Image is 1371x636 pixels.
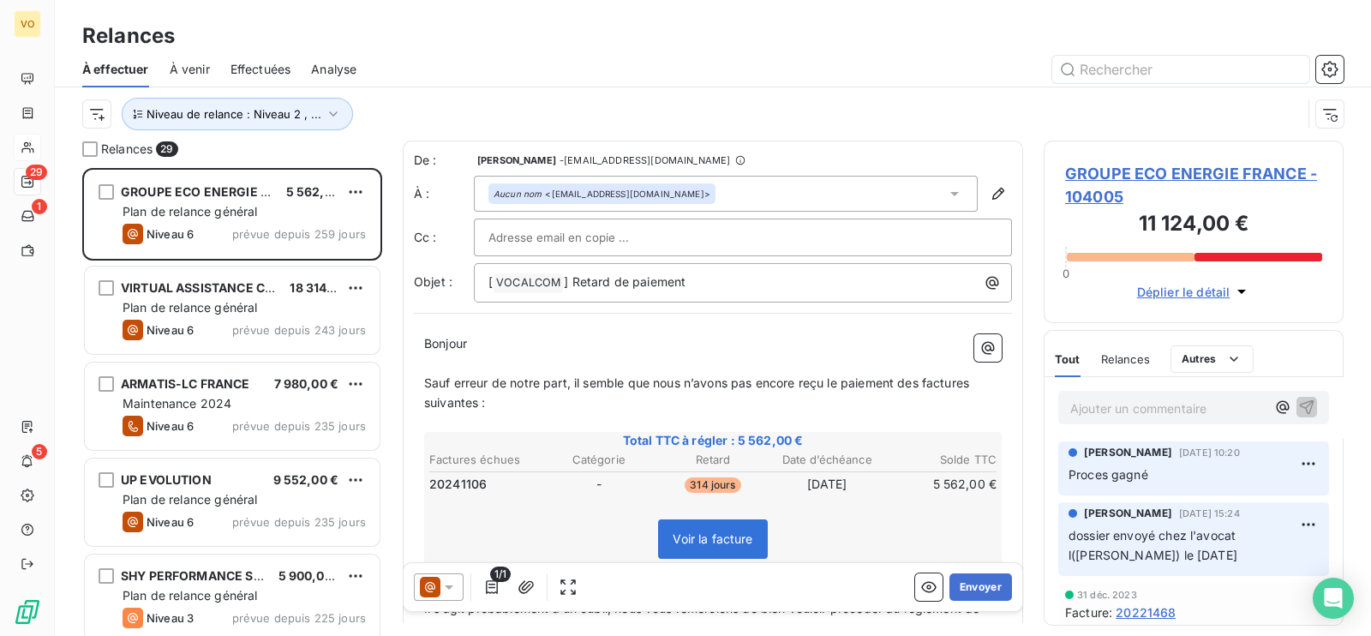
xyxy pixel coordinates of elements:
[494,188,542,200] em: Aucun nom
[1116,603,1176,621] span: 20221468
[121,568,277,583] span: SHY PERFORMANCE SARL
[414,185,474,202] label: À :
[1101,352,1150,366] span: Relances
[494,273,563,293] span: VOCALCOM
[82,168,382,636] div: grid
[274,376,339,391] span: 7 980,00 €
[656,451,769,469] th: Retard
[147,323,194,337] span: Niveau 6
[14,598,41,626] img: Logo LeanPay
[414,229,474,246] label: Cc :
[488,274,493,289] span: [
[424,336,467,351] span: Bonjour
[82,21,175,51] h3: Relances
[286,184,352,199] span: 5 562,00 €
[1065,603,1112,621] span: Facture :
[1077,590,1137,600] span: 31 déc. 2023
[232,227,366,241] span: prévue depuis 259 jours
[232,515,366,529] span: prévue depuis 235 jours
[147,515,194,529] span: Niveau 6
[1170,345,1254,373] button: Autres
[1084,445,1172,460] span: [PERSON_NAME]
[230,61,291,78] span: Effectuées
[1132,282,1256,302] button: Déplier le détail
[429,476,487,493] span: 20241106
[771,475,883,494] td: [DATE]
[1055,352,1081,366] span: Tout
[273,472,339,487] span: 9 552,00 €
[1313,578,1354,619] div: Open Intercom Messenger
[1065,208,1322,243] h3: 11 124,00 €
[490,567,511,582] span: 1/1
[771,451,883,469] th: Date d’échéance
[427,432,999,449] span: Total TTC à régler : 5 562,00 €
[564,274,685,289] span: ] Retard de paiement
[147,419,194,433] span: Niveau 6
[123,300,257,315] span: Plan de relance général
[290,280,358,295] span: 18 314,40 €
[685,477,740,493] span: 314 jours
[147,611,194,625] span: Niveau 3
[147,107,321,121] span: Niveau de relance : Niveau 2 , ...
[542,475,655,494] td: -
[123,204,257,219] span: Plan de relance général
[542,451,655,469] th: Catégorie
[121,280,340,295] span: VIRTUAL ASSISTANCE CALL CENTER
[32,444,47,459] span: 5
[1084,506,1172,521] span: [PERSON_NAME]
[121,472,212,487] span: UP EVOLUTION
[560,155,730,165] span: - [EMAIL_ADDRESS][DOMAIN_NAME]
[1179,447,1240,458] span: [DATE] 10:20
[1069,467,1148,482] span: Proces gagné
[311,61,356,78] span: Analyse
[101,141,153,158] span: Relances
[232,323,366,337] span: prévue depuis 243 jours
[1065,162,1322,208] span: GROUPE ECO ENERGIE FRANCE - 104005
[414,274,452,289] span: Objet :
[488,225,673,250] input: Adresse email en copie ...
[123,492,257,507] span: Plan de relance général
[424,375,973,410] span: Sauf erreur de notre part, il semble que nous n’avons pas encore reçu le paiement des factures su...
[477,155,556,165] span: [PERSON_NAME]
[885,451,997,469] th: Solde TTC
[1137,283,1230,301] span: Déplier le détail
[494,188,710,200] div: <[EMAIL_ADDRESS][DOMAIN_NAME]>
[1052,56,1309,83] input: Rechercher
[232,419,366,433] span: prévue depuis 235 jours
[82,61,149,78] span: À effectuer
[949,573,1012,601] button: Envoyer
[123,396,231,411] span: Maintenance 2024
[428,451,541,469] th: Factures échues
[14,10,41,38] div: VO
[26,165,47,180] span: 29
[156,141,177,157] span: 29
[232,611,366,625] span: prévue depuis 225 jours
[122,98,353,130] button: Niveau de relance : Niveau 2 , ...
[147,227,194,241] span: Niveau 6
[414,152,474,169] span: De :
[673,531,752,546] span: Voir la facture
[1063,267,1069,280] span: 0
[885,475,997,494] td: 5 562,00 €
[32,199,47,214] span: 1
[123,588,257,603] span: Plan de relance général
[1179,508,1240,519] span: [DATE] 15:24
[121,376,250,391] span: ARMATIS-LC FRANCE
[1069,528,1239,562] span: dossier envoyé chez l'avocat l([PERSON_NAME]) le [DATE]
[121,184,310,199] span: GROUPE ECO ENERGIE FRANCE
[278,568,344,583] span: 5 900,00 €
[170,61,210,78] span: À venir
